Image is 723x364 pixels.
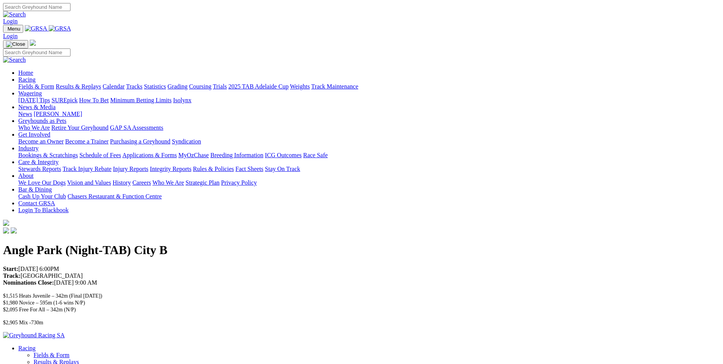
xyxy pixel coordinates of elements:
a: Rules & Policies [193,166,234,172]
a: Injury Reports [113,166,148,172]
a: Careers [132,179,151,186]
div: About [18,179,720,186]
a: Chasers Restaurant & Function Centre [67,193,162,200]
a: Fact Sheets [236,166,263,172]
img: Search [3,11,26,18]
a: Purchasing a Greyhound [110,138,170,145]
div: Greyhounds as Pets [18,124,720,131]
a: We Love Our Dogs [18,179,66,186]
input: Search [3,48,71,56]
a: Fields & Form [18,83,54,90]
a: Track Maintenance [311,83,358,90]
a: Racing [18,345,35,351]
img: twitter.svg [11,227,17,234]
img: Close [6,41,25,47]
a: How To Bet [79,97,109,103]
a: Trials [213,83,227,90]
h1: Angle Park (Night-TAB) City B [3,243,720,257]
a: Syndication [172,138,201,145]
a: GAP SA Assessments [110,124,164,131]
a: Contact GRSA [18,200,55,206]
a: Who We Are [152,179,184,186]
a: Integrity Reports [150,166,191,172]
p: [DATE] 6:00PM [GEOGRAPHIC_DATA] [DATE] 9:00 AM [3,266,720,286]
a: News [18,111,32,117]
img: GRSA [25,25,47,32]
img: logo-grsa-white.png [3,220,9,226]
a: Stewards Reports [18,166,61,172]
a: Who We Are [18,124,50,131]
div: Bar & Dining [18,193,720,200]
a: Applications & Forms [122,152,177,158]
a: Login [3,18,18,24]
a: Statistics [144,83,166,90]
a: Racing [18,76,35,83]
a: Tracks [126,83,143,90]
img: Search [3,56,26,63]
span: $2,905 Mix -730m [3,320,43,325]
a: Coursing [189,83,212,90]
a: Results & Replays [56,83,101,90]
a: Greyhounds as Pets [18,118,66,124]
strong: Track: [3,272,21,279]
a: History [112,179,131,186]
button: Toggle navigation [3,40,28,48]
a: Schedule of Fees [79,152,121,158]
img: facebook.svg [3,227,9,234]
a: Privacy Policy [221,179,257,186]
span: Menu [8,26,20,32]
a: Breeding Information [210,152,263,158]
input: Search [3,3,71,11]
div: Wagering [18,97,720,104]
img: GRSA [49,25,71,32]
div: News & Media [18,111,720,118]
a: Become a Trainer [65,138,109,145]
a: Get Involved [18,131,50,138]
a: About [18,172,34,179]
div: Racing [18,83,720,90]
a: [PERSON_NAME] [34,111,82,117]
a: Care & Integrity [18,159,59,165]
a: Minimum Betting Limits [110,97,172,103]
a: Bar & Dining [18,186,52,193]
a: Weights [290,83,310,90]
div: Get Involved [18,138,720,145]
a: Login [3,33,18,39]
button: Toggle navigation [3,25,23,33]
a: Home [18,69,33,76]
a: Grading [168,83,188,90]
a: 2025 TAB Adelaide Cup [228,83,289,90]
a: MyOzChase [178,152,209,158]
a: Wagering [18,90,42,97]
a: Retire Your Greyhound [51,124,109,131]
a: [DATE] Tips [18,97,50,103]
a: ICG Outcomes [265,152,301,158]
a: Stay On Track [265,166,300,172]
a: Isolynx [173,97,191,103]
strong: Start: [3,266,18,272]
a: Become an Owner [18,138,64,145]
a: Race Safe [303,152,327,158]
a: Calendar [103,83,125,90]
div: Care & Integrity [18,166,720,172]
span: $1,515 Heats Juvenile – 342m (Final [DATE]) $1,980 Novice – 595m (1-6 wins N/P) $2,095 Free For A... [3,293,102,312]
a: Vision and Values [67,179,111,186]
img: logo-grsa-white.png [30,40,36,46]
strong: Nominations Close: [3,279,54,286]
a: Login To Blackbook [18,207,69,213]
a: SUREpick [51,97,77,103]
a: Strategic Plan [186,179,220,186]
a: Fields & Form [34,352,69,358]
div: Industry [18,152,720,159]
a: Industry [18,145,38,151]
a: Bookings & Scratchings [18,152,78,158]
a: Track Injury Rebate [63,166,111,172]
a: Cash Up Your Club [18,193,66,200]
img: Greyhound Racing SA [3,332,65,339]
a: News & Media [18,104,56,110]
